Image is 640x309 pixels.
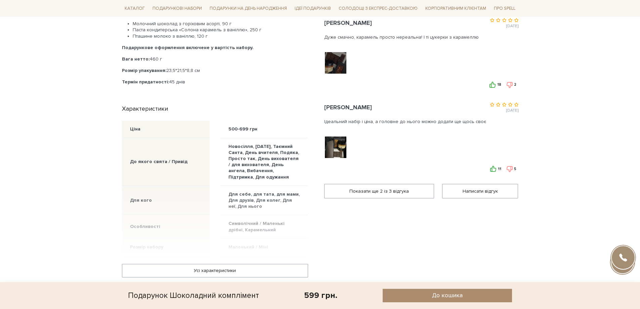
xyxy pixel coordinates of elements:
span: Подарунки на День народження [207,3,290,14]
a: Усі характеристики [122,264,308,277]
div: Новосілля, [DATE], Таємний Санта, День вчителя, Подяка, Просто так, День вихователя / для виховат... [228,144,300,180]
img: Подарунок Шоколадний комплімент [314,126,357,168]
a: Солодощі з експрес-доставкою [336,3,420,14]
button: 5 [504,166,518,172]
div: 500-699 грн [228,126,257,132]
span: [PERSON_NAME] [324,104,372,111]
b: Розмір упакування: [122,68,166,73]
p: 45 днів [122,79,308,85]
button: 2 [504,81,518,88]
button: Показати ще 2 iз 3 вiдгука [324,184,434,198]
p: 23,5*21,5*8,8 см [122,68,308,74]
div: 599 грн. [304,290,337,301]
span: [PERSON_NAME] [324,19,372,27]
span: 5 [514,167,516,171]
img: Подарунок Шоколадний комплімент [316,44,355,82]
div: Дуже смачно, карамель просто нереальна! І ті цукерки з карамеллю [324,31,518,48]
li: Паста кондитерська «Солона карамель з ваніллю», 250 г [133,27,308,33]
span: Про Spell [491,3,518,14]
button: До кошика [383,289,512,302]
span: Показати ще 2 iз 3 вiдгука [329,184,430,198]
b: Термін придатності: [122,79,169,85]
span: 11 [498,167,501,171]
button: 18 [487,81,503,88]
span: Каталог [122,3,147,14]
div: Подарунок Шоколадний комплімент [128,289,259,302]
div: До якого свята / Привід [130,159,187,165]
li: Пташине молоко з ваніллю, 120 г [133,33,308,39]
span: 2 [514,82,516,87]
button: 11 [488,166,503,172]
div: Ціна [130,126,140,132]
li: Молочний шоколад з горіховим асорті, 90 г [133,21,308,27]
span: 18 [497,82,501,87]
span: Подарункові набори [150,3,205,14]
b: Вага нетто: [122,56,150,62]
div: [DATE] [421,102,518,114]
span: Ідеї подарунків [292,3,334,14]
button: Написати відгук [442,184,518,198]
a: Корпоративним клієнтам [423,3,489,14]
div: [DATE] [421,17,518,29]
div: Ідеальний набір і ціна, а головне до нього можно додати ще щось своє [324,115,518,132]
span: До кошика [432,292,463,299]
p: 460 г [122,56,308,62]
div: Характеристики [118,102,312,113]
b: Подарункове оформлення включене у вартість набору. [122,45,254,50]
span: Написати відгук [446,184,514,198]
